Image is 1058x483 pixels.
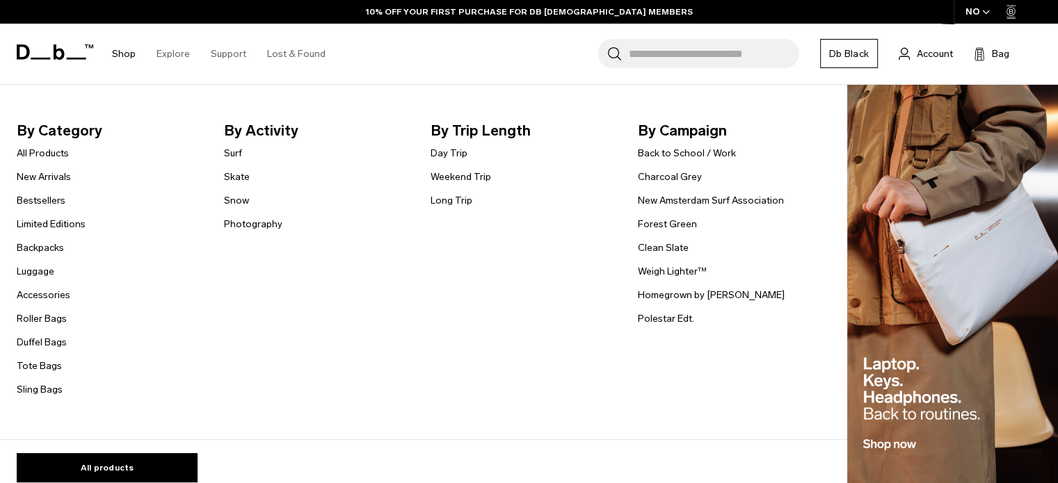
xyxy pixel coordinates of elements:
[431,146,467,161] a: Day Trip
[974,45,1009,62] button: Bag
[17,240,64,255] a: Backpacks
[17,264,54,279] a: Luggage
[17,335,67,350] a: Duffel Bags
[992,47,1009,61] span: Bag
[157,29,190,79] a: Explore
[17,146,69,161] a: All Products
[899,45,953,62] a: Account
[17,217,86,231] a: Limited Editions
[638,264,707,279] a: Weigh Lighter™
[102,24,336,84] nav: Main Navigation
[917,47,953,61] span: Account
[638,217,697,231] a: Forest Green
[638,170,702,184] a: Charcoal Grey
[17,311,67,326] a: Roller Bags
[17,170,71,184] a: New Arrivals
[224,146,242,161] a: Surf
[17,453,198,482] a: All products
[638,120,823,142] span: By Campaign
[431,170,491,184] a: Weekend Trip
[17,288,70,302] a: Accessories
[224,217,282,231] a: Photography
[267,29,326,79] a: Lost & Found
[431,193,472,208] a: Long Trip
[17,193,65,208] a: Bestsellers
[638,193,784,208] a: New Amsterdam Surf Association
[112,29,136,79] a: Shop
[224,193,249,208] a: Snow
[638,240,689,255] a: Clean Slate
[366,6,693,18] a: 10% OFF YOUR FIRST PURCHASE FOR DB [DEMOGRAPHIC_DATA] MEMBERS
[820,39,878,68] a: Db Black
[224,120,409,142] span: By Activity
[17,120,202,142] span: By Category
[224,170,250,184] a: Skate
[431,120,616,142] span: By Trip Length
[638,146,736,161] a: Back to School / Work
[211,29,246,79] a: Support
[638,311,694,326] a: Polestar Edt.
[638,288,785,302] a: Homegrown by [PERSON_NAME]
[17,359,62,373] a: Tote Bags
[17,382,63,397] a: Sling Bags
